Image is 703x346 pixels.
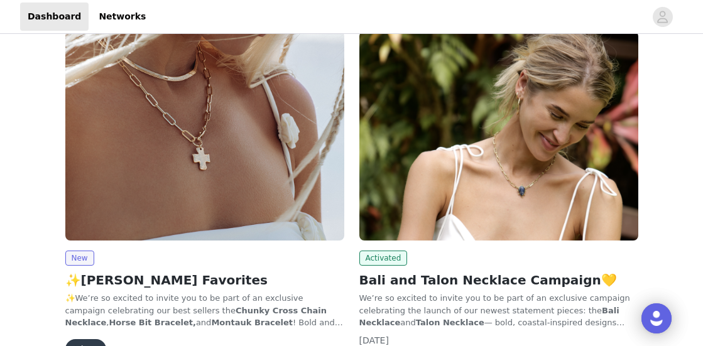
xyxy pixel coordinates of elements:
[109,318,195,327] strong: Horse Bit Bracelet,
[359,292,638,329] p: We’re so excited to invite you to be part of an exclusive campaign celebrating the launch of our ...
[65,31,344,241] img: James Michelle
[359,271,638,289] h2: Bali and Talon Necklace Campaign💛
[657,7,668,27] div: avatar
[641,303,672,333] div: Open Intercom Messenger
[65,251,94,266] span: New
[359,31,638,241] img: James Michelle
[65,292,344,329] p: ✨We’re so excited to invite you to be part of an exclusive campaign celebrating our best sellers ...
[416,318,484,327] strong: Talon Necklace
[359,335,389,345] span: [DATE]
[359,251,408,266] span: Activated
[91,3,153,31] a: Networks
[211,318,293,327] strong: Montauk Bracelet
[65,271,344,289] h2: ✨[PERSON_NAME] Favorites
[20,3,89,31] a: Dashboard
